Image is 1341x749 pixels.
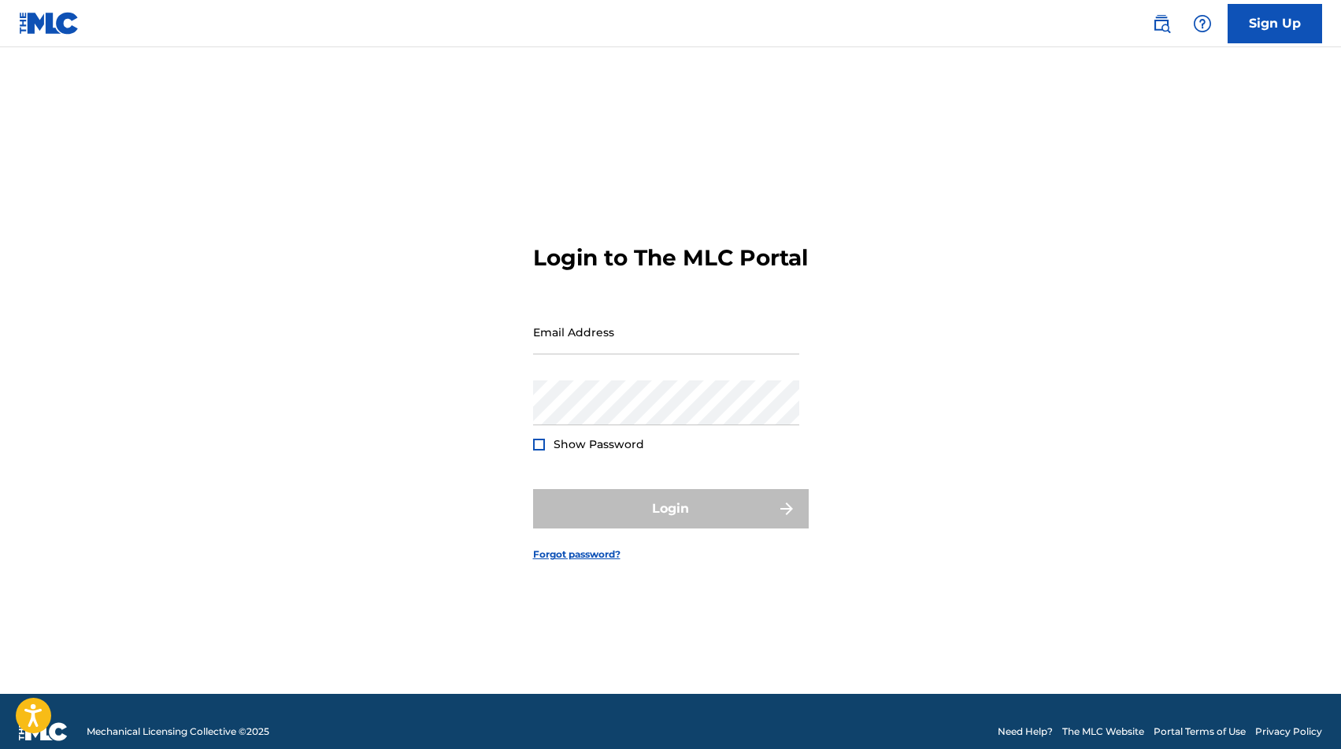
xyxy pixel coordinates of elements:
iframe: Chat Widget [1262,673,1341,749]
img: search [1152,14,1171,33]
div: Widget de chat [1262,673,1341,749]
a: Forgot password? [533,547,620,562]
img: logo [19,722,68,741]
a: Sign Up [1228,4,1322,43]
a: Public Search [1146,8,1177,39]
h3: Login to The MLC Portal [533,244,808,272]
a: Privacy Policy [1255,725,1322,739]
a: The MLC Website [1062,725,1144,739]
a: Need Help? [998,725,1053,739]
img: MLC Logo [19,12,80,35]
div: Help [1187,8,1218,39]
a: Portal Terms of Use [1154,725,1246,739]
span: Mechanical Licensing Collective © 2025 [87,725,269,739]
img: help [1193,14,1212,33]
span: Show Password [554,437,644,451]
